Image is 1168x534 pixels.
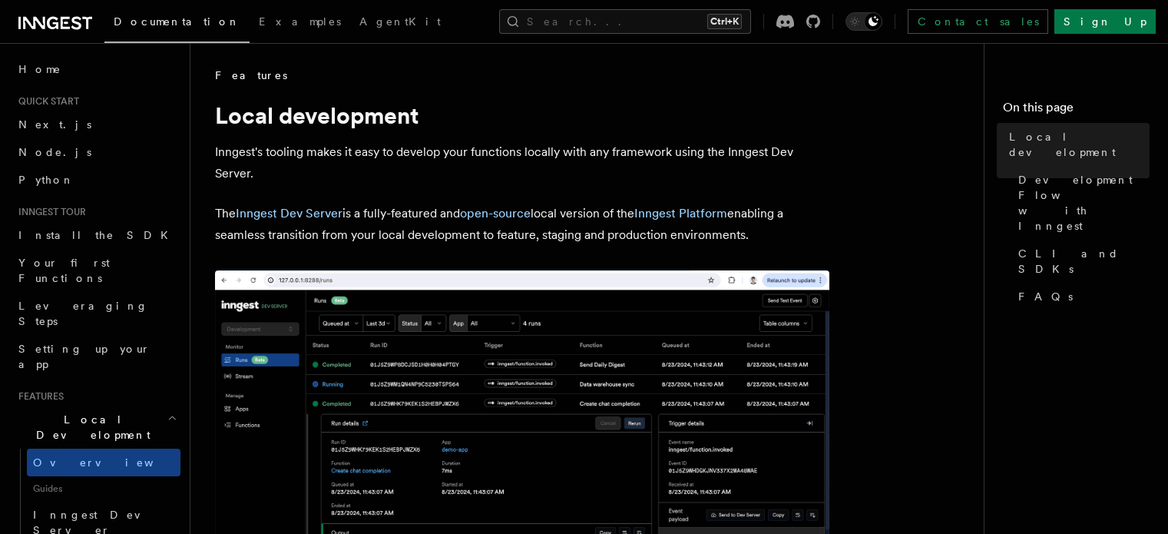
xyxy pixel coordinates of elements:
[1012,240,1150,283] a: CLI and SDKs
[12,292,180,335] a: Leveraging Steps
[215,203,829,246] p: The is a fully-featured and local version of the enabling a seamless transition from your local d...
[1018,289,1073,304] span: FAQs
[12,111,180,138] a: Next.js
[18,300,148,327] span: Leveraging Steps
[1003,123,1150,166] a: Local development
[460,206,531,221] a: open-source
[215,141,829,184] p: Inngest's tooling makes it easy to develop your functions locally with any framework using the In...
[18,118,91,131] span: Next.js
[12,406,180,449] button: Local Development
[499,9,751,34] button: Search...Ctrl+K
[1012,283,1150,310] a: FAQs
[259,15,341,28] span: Examples
[12,221,180,249] a: Install the SDK
[908,9,1048,34] a: Contact sales
[18,61,61,77] span: Home
[634,206,727,221] a: Inngest Platform
[1003,98,1150,123] h4: On this page
[18,146,91,158] span: Node.js
[12,166,180,194] a: Python
[12,412,167,443] span: Local Development
[1018,246,1150,277] span: CLI and SDKs
[350,5,450,41] a: AgentKit
[236,206,342,221] a: Inngest Dev Server
[12,55,180,83] a: Home
[12,390,64,403] span: Features
[18,229,177,241] span: Install the SDK
[33,456,191,469] span: Overview
[18,257,110,284] span: Your first Functions
[1012,166,1150,240] a: Development Flow with Inngest
[27,476,180,501] span: Guides
[114,15,240,28] span: Documentation
[18,343,151,370] span: Setting up your app
[12,95,79,108] span: Quick start
[27,449,180,476] a: Overview
[359,15,441,28] span: AgentKit
[215,101,829,129] h1: Local development
[215,68,287,83] span: Features
[1018,172,1150,234] span: Development Flow with Inngest
[707,14,742,29] kbd: Ctrl+K
[1054,9,1156,34] a: Sign Up
[845,12,882,31] button: Toggle dark mode
[12,138,180,166] a: Node.js
[12,206,86,218] span: Inngest tour
[250,5,350,41] a: Examples
[18,174,74,186] span: Python
[12,335,180,378] a: Setting up your app
[104,5,250,43] a: Documentation
[1009,129,1150,160] span: Local development
[12,249,180,292] a: Your first Functions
